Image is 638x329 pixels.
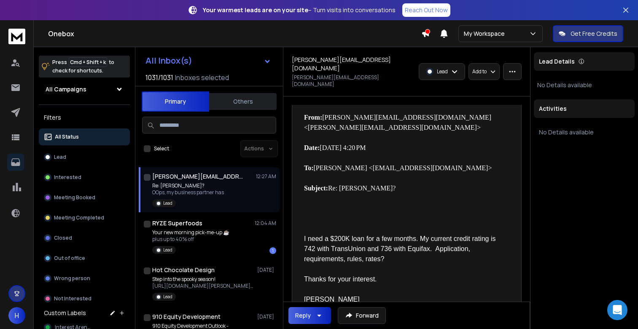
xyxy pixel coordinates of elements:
h1: All Campaigns [46,85,86,94]
p: – Turn visits into conversations [203,6,396,14]
p: All Status [55,134,79,140]
p: 12:04 AM [255,220,276,227]
h3: Custom Labels [44,309,86,317]
span: 1031 / 1031 [145,72,173,83]
b: Subject: [304,185,328,192]
p: Lead Details [539,57,575,66]
h1: Hot Chocolate Design [152,266,215,274]
h3: Inboxes selected [175,72,229,83]
p: plus up to 40% off [152,236,229,243]
div: Thanks for your interest. [304,274,503,284]
h3: Filters [39,112,130,123]
button: Get Free Credits [553,25,623,42]
p: Out of office [54,255,85,262]
b: From: [304,114,322,121]
img: logo [8,29,25,44]
p: Your new morning pick-me-up ☕ [152,229,229,236]
button: All Status [39,128,130,145]
button: Not Interested [39,290,130,307]
h1: [PERSON_NAME][EMAIL_ADDRESS][DOMAIN_NAME] [292,56,404,72]
b: To: [304,164,314,171]
p: Add to [472,68,487,75]
button: All Campaigns [39,81,130,98]
a: Reach Out Now [402,3,450,17]
button: Interested [39,169,130,186]
b: Date: [304,144,320,151]
p: No Details available [539,128,630,136]
div: Open Intercom Messenger [607,300,627,320]
p: Wrong person [54,275,90,282]
p: Press to check for shortcuts. [52,58,114,75]
p: Closed [54,235,72,241]
h1: All Inbox(s) [145,56,192,65]
div: Reply [295,311,311,320]
div: [PERSON_NAME] [304,294,503,305]
div: [PERSON_NAME][EMAIL_ADDRESS][DOMAIN_NAME] <[PERSON_NAME][EMAIL_ADDRESS][DOMAIN_NAME]> [DATE] 4:20... [304,100,503,224]
button: Out of office [39,250,130,267]
button: H [8,307,25,324]
p: 12:27 AM [256,173,276,180]
button: Reply [288,307,331,324]
button: Meeting Booked [39,189,130,206]
h1: Onebox [48,29,421,39]
p: Lead [54,154,66,160]
p: My Workspace [464,29,508,38]
p: Step into the spooky season! [152,276,253,283]
button: Others [209,92,277,111]
p: [DATE] [257,313,276,320]
div: I need a $200K loan for a few months. My current credit rating is 742 with TransUnion and 736 wit... [304,234,503,264]
button: Forward [338,307,386,324]
p: Not Interested [54,295,92,302]
span: Cmd + Shift + k [69,57,107,67]
p: [DATE] [257,267,276,273]
p: [URL][DOMAIN_NAME][PERSON_NAME] [URL][DOMAIN_NAME][PERSON_NAME] [URL][DOMAIN_NAME] [URL][DOMAIN_N... [152,283,253,289]
button: Closed [39,230,130,246]
p: Reach Out Now [405,6,448,14]
p: Lead [163,200,172,206]
h1: RYZE Superfoods [152,219,202,227]
button: All Inbox(s) [139,52,278,69]
p: Lead [163,247,172,253]
p: Lead [437,68,448,75]
button: Lead [39,149,130,166]
div: 1 [269,247,276,254]
p: OOps, my business partner has [152,189,224,196]
p: Meeting Completed [54,214,104,221]
button: Primary [142,91,209,112]
strong: Your warmest leads are on your site [203,6,308,14]
h1: [PERSON_NAME][EMAIL_ADDRESS][DOMAIN_NAME] [152,172,245,181]
label: Select [154,145,169,152]
p: Meeting Booked [54,194,95,201]
p: Interested [54,174,81,181]
button: Meeting Completed [39,209,130,226]
p: Re: [PERSON_NAME]? [152,182,224,189]
div: Activities [534,99,635,118]
p: [PERSON_NAME][EMAIL_ADDRESS][DOMAIN_NAME] [292,74,404,88]
p: Get Free Credits [571,29,617,38]
h1: 910 Equity Development [152,313,221,321]
p: No Details available [537,81,631,89]
p: Lead [163,294,172,300]
button: Wrong person [39,270,130,287]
